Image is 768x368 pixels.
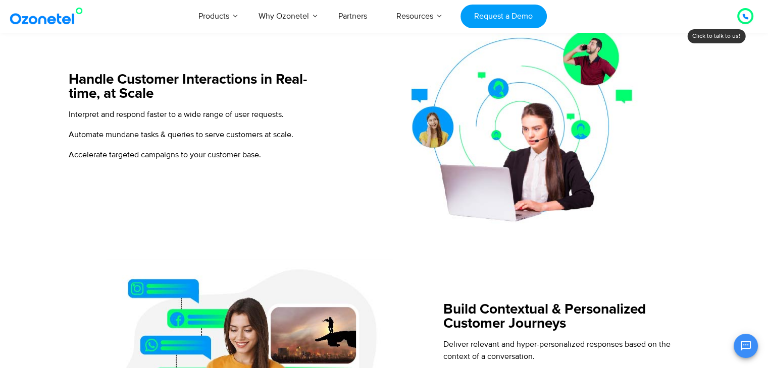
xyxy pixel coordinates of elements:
[734,334,758,358] button: Open chat
[69,150,261,160] span: Accelerate targeted campaigns to your customer base.
[69,130,293,140] span: Automate mundane tasks & queries to serve customers at scale.
[69,109,284,119] span: Interpret and respond faster to a wide range of user requests.
[69,73,324,101] h5: Handle Customer Interactions in Real-time, at Scale
[443,339,671,361] span: Deliver relevant and hyper-personalized responses based on the context of a conversation.
[460,5,547,28] a: Request a Demo
[443,302,698,331] h5: Build Contextual & Personalized Customer Journeys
